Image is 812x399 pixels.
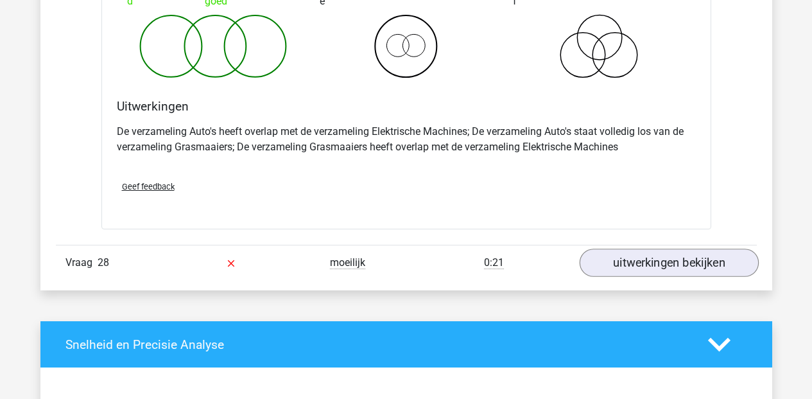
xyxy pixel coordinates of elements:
span: 28 [98,256,109,269]
h4: Snelheid en Precisie Analyse [65,337,689,352]
span: moeilijk [330,256,365,269]
span: 0:21 [484,256,504,269]
p: De verzameling Auto's heeft overlap met de verzameling Elektrische Machines; De verzameling Auto'... [117,124,696,155]
span: Vraag [65,255,98,270]
a: uitwerkingen bekijken [579,249,758,277]
h4: Uitwerkingen [117,99,696,114]
span: Geef feedback [122,182,175,191]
